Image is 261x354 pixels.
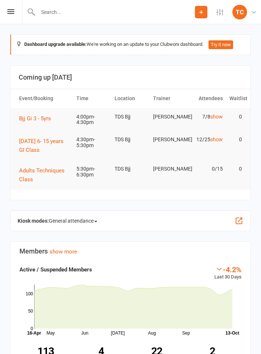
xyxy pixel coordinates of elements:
[188,108,226,125] td: 7/8
[50,248,77,255] a: show more
[19,167,65,183] span: Adults Techniques Class
[226,131,245,148] td: 0
[73,89,111,108] th: Time
[19,115,51,122] span: Bjj Gi 3 - 5yrs
[19,166,70,184] button: Adults Techniques Class
[150,108,188,125] td: [PERSON_NAME]
[226,160,245,178] td: 0
[111,131,149,148] td: TDS Bjj
[210,114,223,120] a: show
[19,266,92,273] strong: Active / Suspended Members
[73,108,111,131] td: 4:00pm-4:30pm
[24,41,87,47] strong: Dashboard upgrade available:
[150,89,188,108] th: Trainer
[19,114,56,123] button: Bjj Gi 3 - 5yrs
[49,215,97,227] span: General attendance
[111,89,149,108] th: Location
[111,160,149,178] td: TDS Bjj
[226,89,245,108] th: Waitlist
[18,218,49,224] strong: Kiosk modes:
[209,40,233,49] button: Try it now
[188,89,226,108] th: Attendees
[73,131,111,154] td: 4:30pm-5:30pm
[226,108,245,125] td: 0
[214,265,242,273] div: -4.2%
[210,136,223,142] a: show
[214,265,242,281] div: Last 30 Days
[36,7,195,17] input: Search...
[188,131,226,148] td: 12/25
[10,34,251,55] div: We're working on an update to your Clubworx dashboard.
[150,160,188,178] td: [PERSON_NAME]
[150,131,188,148] td: [PERSON_NAME]
[16,89,73,108] th: Event/Booking
[232,5,247,19] div: TC
[19,138,64,153] span: [DATE] 6- 15 years GI Class
[19,248,242,255] h3: Members
[19,74,242,81] h3: Coming up [DATE]
[111,108,149,125] td: TDS Bjj
[73,160,111,183] td: 5:30pm-6:30pm
[19,137,70,154] button: [DATE] 6- 15 years GI Class
[188,160,226,178] td: 0/15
